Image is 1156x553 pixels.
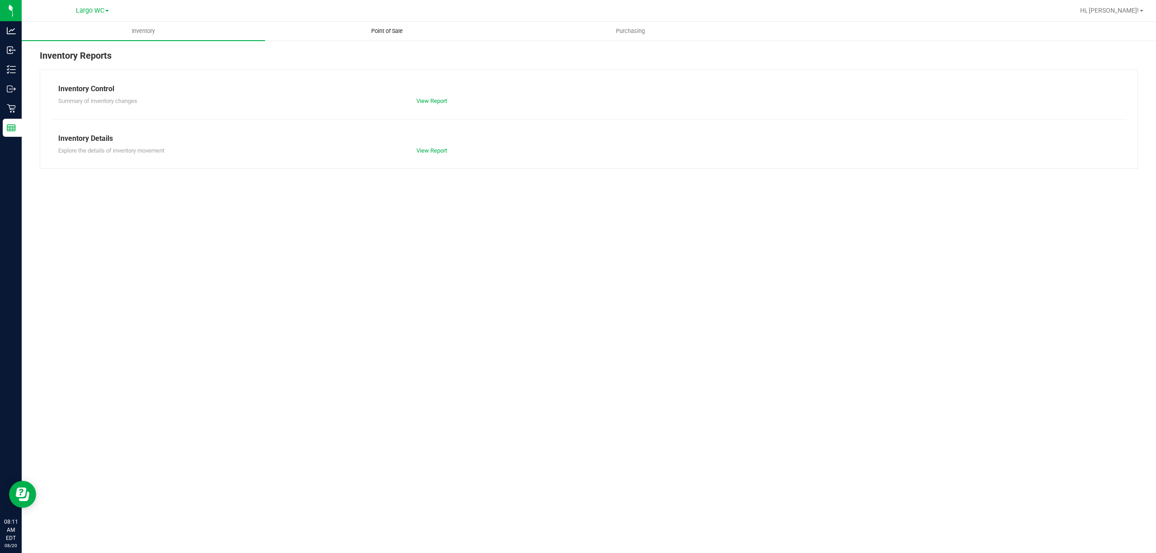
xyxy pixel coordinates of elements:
[7,84,16,93] inline-svg: Outbound
[359,27,415,35] span: Point of Sale
[7,26,16,35] inline-svg: Analytics
[7,123,16,132] inline-svg: Reports
[120,27,167,35] span: Inventory
[40,49,1138,70] div: Inventory Reports
[265,22,508,41] a: Point of Sale
[416,98,447,104] a: View Report
[7,104,16,113] inline-svg: Retail
[58,147,164,154] span: Explore the details of inventory movement
[22,22,265,41] a: Inventory
[9,481,36,508] iframe: Resource center
[58,98,137,104] span: Summary of inventory changes
[416,147,447,154] a: View Report
[604,27,657,35] span: Purchasing
[58,84,1119,94] div: Inventory Control
[76,7,104,14] span: Largo WC
[4,542,18,549] p: 08/20
[7,46,16,55] inline-svg: Inbound
[7,65,16,74] inline-svg: Inventory
[58,133,1119,144] div: Inventory Details
[4,518,18,542] p: 08:11 AM EDT
[1080,7,1139,14] span: Hi, [PERSON_NAME]!
[508,22,752,41] a: Purchasing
